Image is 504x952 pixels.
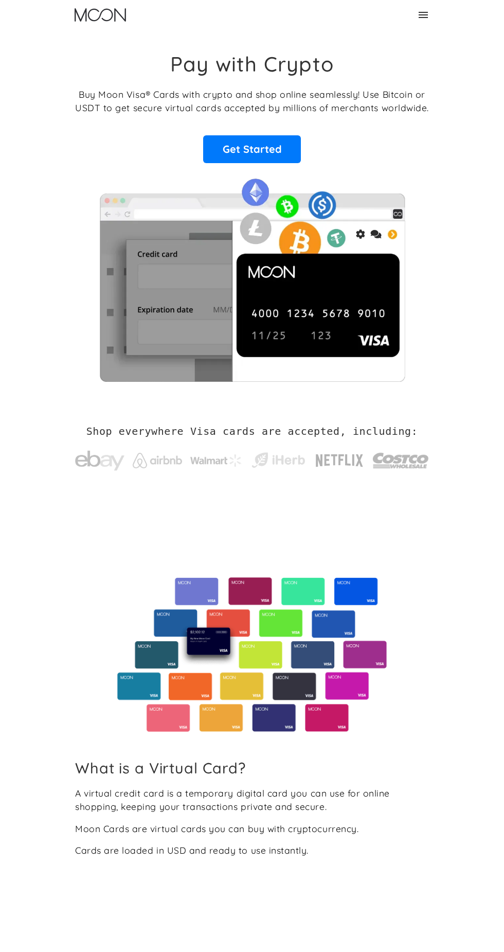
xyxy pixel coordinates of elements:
a: iHerb [250,440,307,475]
img: Netflix [315,448,364,473]
h1: Pay with Crypto [170,51,334,76]
a: Walmart [190,444,242,472]
a: home [75,8,126,22]
a: ebay [75,435,124,481]
h2: Shop everywhere Visa cards are accepted, including: [86,425,418,437]
a: Airbnb [133,443,182,473]
p: Buy Moon Visa® Cards with crypto and shop online seamlessly! Use Bitcoin or USDT to get secure vi... [75,87,429,115]
div: Cards are loaded in USD and ready to use instantly. [75,843,309,857]
img: ebay [75,445,124,476]
img: Virtual cards from Moon [116,577,388,732]
img: iHerb [250,450,307,470]
img: Costco [372,445,429,477]
div: A virtual credit card is a temporary digital card you can use for online shopping, keeping your t... [75,786,429,814]
img: Walmart [190,454,242,467]
img: Moon Logo [75,8,126,22]
div: Moon Cards are virtual cards you can buy with cryptocurrency. [75,822,358,835]
img: Moon Cards let you spend your crypto anywhere Visa is accepted. [75,171,429,381]
h2: What is a Virtual Card? [75,759,429,777]
img: Airbnb [133,453,182,468]
a: Costco [372,434,429,482]
a: Get Started [203,135,301,163]
a: Netflix [315,438,364,478]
